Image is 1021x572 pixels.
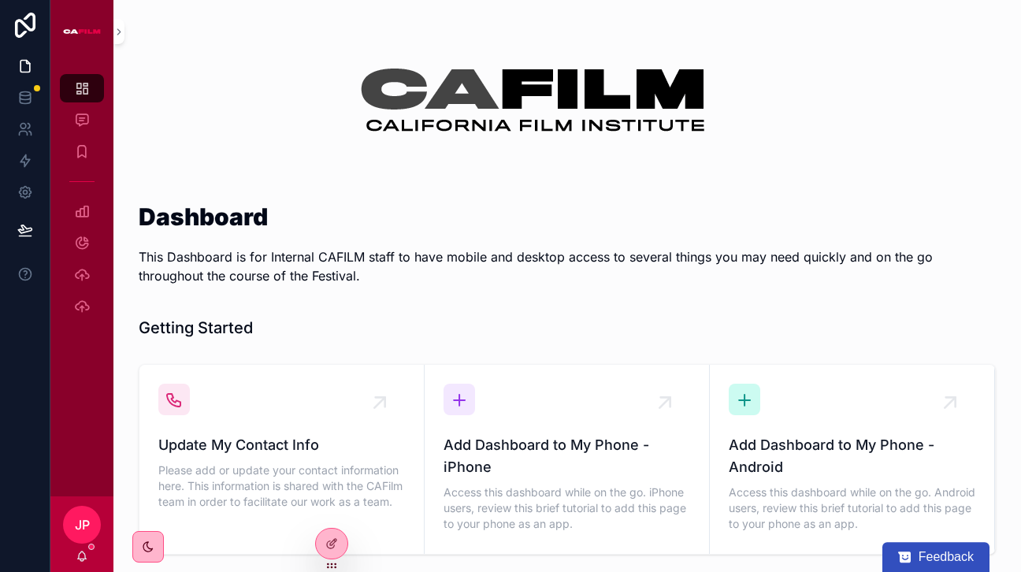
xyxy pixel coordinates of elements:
h1: Getting Started [139,317,253,339]
p: This Dashboard is for Internal CAFILM staff to have mobile and desktop access to several things y... [139,247,996,285]
a: Add Dashboard to My Phone - iPhoneAccess this dashboard while on the go. iPhone users, review thi... [425,365,710,554]
span: Access this dashboard while on the go. iPhone users, review this brief tutorial to add this page ... [444,485,690,532]
span: Update My Contact Info [158,434,405,456]
div: scrollable content [50,63,113,340]
button: Feedback - Show survey [882,542,989,572]
a: Update My Contact InfoPlease add or update your contact information here. This information is sha... [139,365,425,554]
span: Please add or update your contact information here. This information is shared with the CAFilm te... [158,462,405,510]
a: Add Dashboard to My Phone - AndroidAccess this dashboard while on the go. Android users, review t... [710,365,995,554]
span: Feedback [919,550,974,564]
span: JP [75,515,90,534]
span: Add Dashboard to My Phone - Android [729,434,975,478]
h1: Dashboard [139,205,996,228]
span: Access this dashboard while on the go. Android users, review this brief tutorial to add this page... [729,485,975,532]
img: App logo [63,19,101,44]
span: Add Dashboard to My Phone - iPhone [444,434,690,478]
img: 32001-CAFilm-Logo.webp [361,38,774,161]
